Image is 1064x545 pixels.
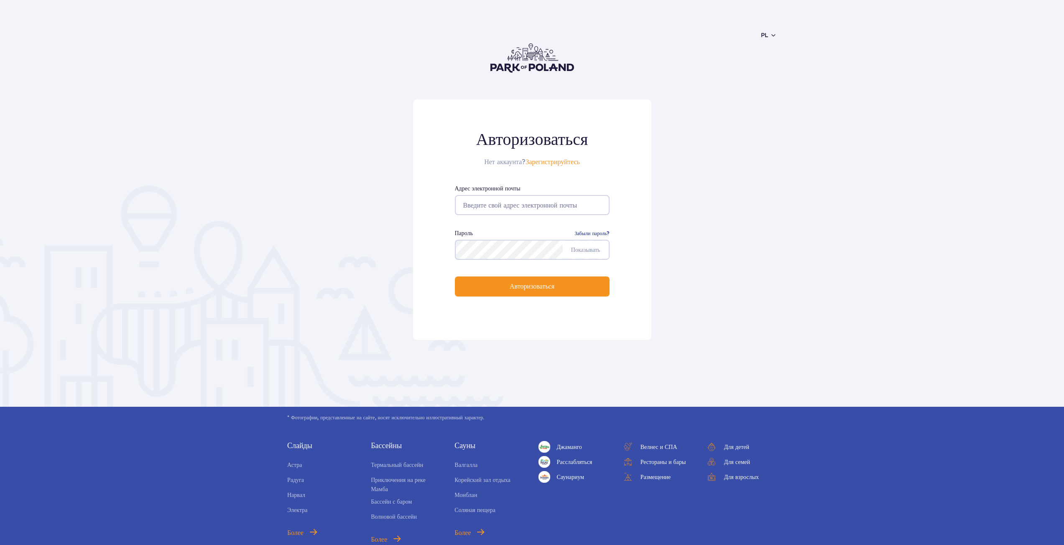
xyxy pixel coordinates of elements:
[538,441,610,453] a: Джаманго
[371,512,417,524] a: Волновой бассейн
[454,505,495,517] a: Соляная пещера
[724,459,750,465] font: Для семей
[640,459,686,465] font: Рестораны и бары
[287,505,307,517] a: Электра
[622,456,693,468] a: Рестораны и бары
[371,441,442,451] a: Бассейны
[724,444,749,450] font: Для детей
[454,460,477,472] a: Валгалла
[476,129,588,150] font: Авторизоваться
[371,460,423,472] a: Термальный бассейн
[287,490,305,502] a: Нарвал
[640,444,677,450] font: Велнес и СПА
[454,441,526,451] a: Сауны
[455,276,610,297] button: Авторизоваться
[454,492,477,498] font: Монблан
[287,530,304,536] font: Более
[557,459,592,465] font: Расслабляться
[575,229,610,238] a: Забыли пароль?
[454,528,484,538] a: Более
[287,441,358,451] a: Слайды
[371,498,412,505] font: Бассейн с баром
[622,441,693,453] a: Велнес и СПА
[371,475,442,494] a: Приключения на реке Мамба
[706,456,777,468] a: Для семей
[706,441,777,453] a: Для детей
[557,474,584,480] font: Саунариум
[287,475,304,487] a: Радуга
[287,461,302,468] font: Астра
[484,158,526,166] font: Нет аккаунта?
[455,195,610,215] input: Введите свой адрес электронной почты
[287,507,307,513] font: Электра
[371,513,417,520] font: Волновой бассейн
[454,507,495,513] font: Соляная пещера
[454,530,471,536] font: Более
[455,185,521,192] font: Адрес электронной почты
[371,477,426,492] font: Приключения на реке Мамба
[454,490,477,502] a: Монблан
[761,31,777,39] button: pl
[371,497,412,509] a: Бассейн с баром
[761,32,768,38] font: pl
[371,536,387,543] font: Более
[454,441,475,451] font: Сауны
[287,460,302,472] a: Астра
[571,246,600,253] font: Показывать
[575,230,610,236] font: Забыли пароль?
[287,477,304,483] font: Радуга
[287,441,312,451] font: Слайды
[724,474,759,480] font: Для взрослых
[622,471,693,483] a: Размещение
[538,471,610,483] a: Саунариум
[287,414,484,421] font: * Фотографии, представленные на сайте, носят исключительно иллюстративный характер.
[557,444,582,450] font: Джаманго
[640,474,671,480] font: Размещение
[287,528,317,538] a: Более
[454,475,510,487] a: Корейский зал отдыха
[371,461,423,468] font: Термальный бассейн
[526,159,579,165] a: Зарегистрируйтесь
[454,477,510,483] font: Корейский зал отдыха
[287,492,305,498] font: Нарвал
[371,535,401,545] a: Более
[538,456,610,468] a: Расслабляться
[454,461,477,468] font: Валгалла
[490,43,574,73] img: Логотип Парка Польши
[455,230,473,236] font: Пароль
[706,471,777,483] a: Для взрослых
[371,441,402,451] font: Бассейны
